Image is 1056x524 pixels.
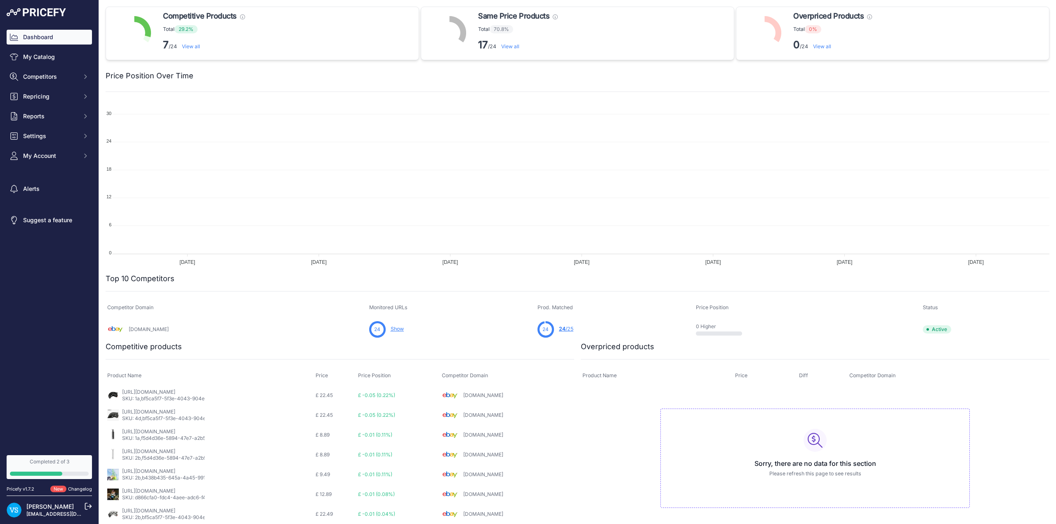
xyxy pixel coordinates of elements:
[122,415,205,422] p: SKU: 4d,bf5ca5f7-5f3e-4043-904e-1bc25d891097
[182,43,200,49] a: View all
[122,468,175,474] a: [URL][DOMAIN_NAME]
[443,259,458,265] tspan: [DATE]
[107,372,141,378] span: Product Name
[7,109,92,124] button: Reports
[358,412,395,418] span: £ -0.05 (0.22%)
[7,181,92,196] a: Alerts
[463,451,503,458] a: [DOMAIN_NAME]
[316,451,330,458] span: £ 8.89
[559,326,566,332] span: 24
[316,372,328,378] span: Price
[122,389,175,395] a: [URL][DOMAIN_NAME]
[7,49,92,64] a: My Catalog
[813,43,831,49] a: View all
[122,448,175,454] a: [URL][DOMAIN_NAME]
[122,514,205,521] p: SKU: 2b,bf5ca5f7-5f3e-4043-904e-1bc25d891097
[23,152,77,160] span: My Account
[358,511,395,517] span: £ -0.01 (0.04%)
[26,503,74,510] a: [PERSON_NAME]
[923,304,938,310] span: Status
[122,435,205,442] p: SKU: 1a,f5d4d36e-5894-47e7-a2b5-c91976ad5f9a
[316,412,333,418] span: £ 22.45
[106,111,111,116] tspan: 30
[358,432,392,438] span: £ -0.01 (0.11%)
[68,486,92,492] a: Changelog
[463,471,503,477] a: [DOMAIN_NAME]
[106,139,111,143] tspan: 24
[358,471,392,477] span: £ -0.01 (0.11%)
[107,304,153,310] span: Competitor Domain
[7,455,92,479] a: Completed 2 of 3
[179,259,195,265] tspan: [DATE]
[463,392,503,398] a: [DOMAIN_NAME]
[705,259,721,265] tspan: [DATE]
[391,326,404,332] a: Show
[106,167,111,172] tspan: 18
[463,432,503,438] a: [DOMAIN_NAME]
[122,409,175,415] a: [URL][DOMAIN_NAME]
[968,259,984,265] tspan: [DATE]
[574,259,589,265] tspan: [DATE]
[174,25,198,33] span: 29.2%
[478,25,558,33] p: Total
[369,304,408,310] span: Monitored URLs
[490,25,513,33] span: 70.8%
[581,341,654,352] h2: Overpriced products
[106,194,111,199] tspan: 12
[478,39,488,51] strong: 17
[163,39,169,51] strong: 7
[805,25,821,33] span: 0%
[7,30,92,445] nav: Sidebar
[478,10,549,22] span: Same Price Products
[358,392,395,398] span: £ -0.05 (0.22%)
[7,8,66,16] img: Pricefy Logo
[667,470,963,478] p: Please refresh this page to see results
[793,25,872,33] p: Total
[358,491,395,497] span: £ -0.01 (0.08%)
[374,326,380,333] span: 24
[109,222,111,227] tspan: 6
[316,471,330,477] span: £ 9.49
[696,304,728,310] span: Price Position
[7,69,92,84] button: Competitors
[7,148,92,163] button: My Account
[23,112,77,120] span: Reports
[316,491,332,497] span: £ 12.89
[106,341,182,352] h2: Competitive products
[122,395,205,402] p: SKU: 1a,bf5ca5f7-5f3e-4043-904e-1bc25d891097
[537,304,573,310] span: Prod. Matched
[793,39,800,51] strong: 0
[23,73,77,81] span: Competitors
[122,428,175,435] a: [URL][DOMAIN_NAME]
[849,372,896,378] span: Competitor Domain
[163,38,245,52] p: /24
[106,70,193,82] h2: Price Position Over Time
[10,458,89,465] div: Completed 2 of 3
[311,259,327,265] tspan: [DATE]
[7,129,92,143] button: Settings
[463,511,503,517] a: [DOMAIN_NAME]
[122,455,205,461] p: SKU: 2b,f5d4d36e-5894-47e7-a2b5-c91976ad5f9a
[696,323,749,330] p: 0 Higher
[316,432,330,438] span: £ 8.89
[463,491,503,497] a: [DOMAIN_NAME]
[109,250,111,255] tspan: 0
[923,325,951,334] span: Active
[122,494,205,501] p: SKU: d866cfa0-fdc4-4aee-adc6-f410ce7c3b7f
[7,89,92,104] button: Repricing
[26,511,113,517] a: [EMAIL_ADDRESS][DOMAIN_NAME]
[559,326,573,332] a: 24/25
[7,213,92,228] a: Suggest a feature
[7,30,92,45] a: Dashboard
[442,372,488,378] span: Competitor Domain
[358,372,391,378] span: Price Position
[163,25,245,33] p: Total
[478,38,558,52] p: /24
[542,326,549,333] span: 24
[793,38,872,52] p: /24
[23,132,77,140] span: Settings
[358,451,392,458] span: £ -0.01 (0.11%)
[122,508,175,514] a: [URL][DOMAIN_NAME]
[316,511,333,517] span: £ 22.49
[50,486,66,493] span: New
